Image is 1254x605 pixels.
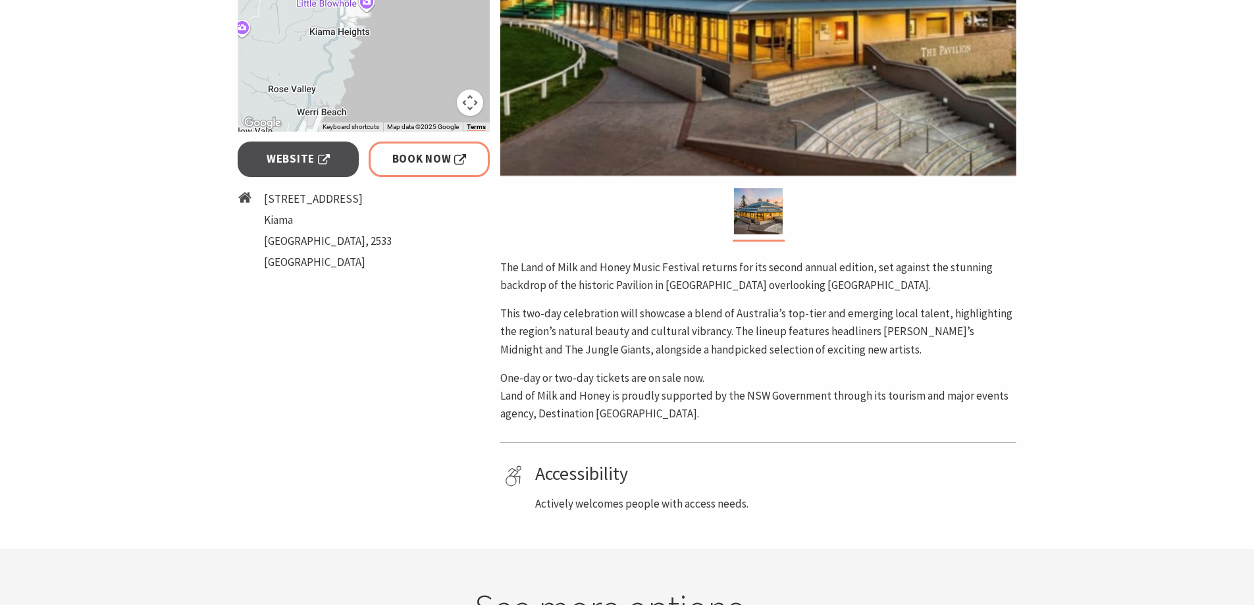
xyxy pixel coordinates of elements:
[264,253,392,271] li: [GEOGRAPHIC_DATA]
[457,90,483,116] button: Map camera controls
[264,211,392,229] li: Kiama
[500,305,1016,359] p: This two-day celebration will showcase a blend of Australia’s top-tier and emerging local talent,...
[392,150,467,168] span: Book Now
[500,369,1016,423] p: One-day or two-day tickets are on sale now. Land of Milk and Honey is proudly supported by the NS...
[387,123,459,130] span: Map data ©2025 Google
[267,150,330,168] span: Website
[264,190,392,208] li: [STREET_ADDRESS]
[264,232,392,250] li: [GEOGRAPHIC_DATA], 2533
[734,188,783,234] img: Land of Milk an Honey Festival
[500,259,1016,294] p: The Land of Milk and Honey Music Festival returns for its second annual edition, set against the ...
[241,115,284,132] a: Open this area in Google Maps (opens a new window)
[467,123,486,131] a: Terms (opens in new tab)
[535,463,1012,485] h4: Accessibility
[241,115,284,132] img: Google
[535,495,1012,513] p: Actively welcomes people with access needs.
[238,142,359,176] a: Website
[369,142,490,176] a: Book Now
[323,122,379,132] button: Keyboard shortcuts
